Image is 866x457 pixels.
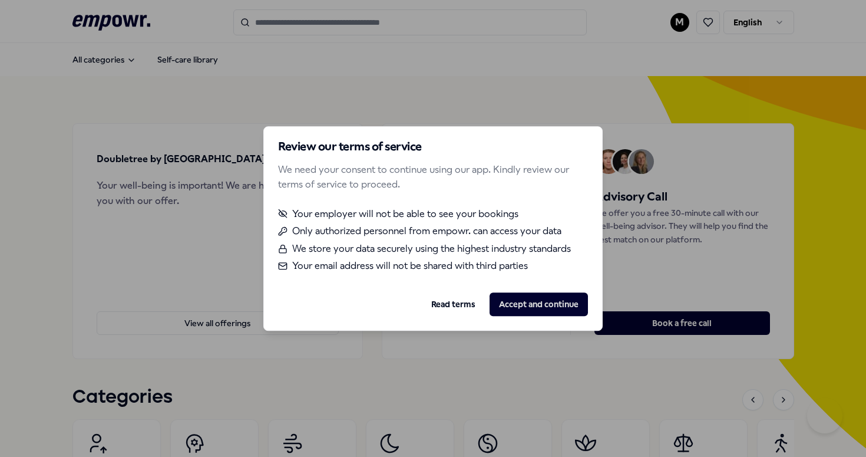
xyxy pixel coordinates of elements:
[422,292,485,316] button: Read terms
[278,241,588,257] li: We store your data securely using the highest industry standards
[278,259,588,274] li: Your email address will not be shared with third parties
[431,298,475,311] a: Read terms
[278,224,588,239] li: Only authorized personnel from empowr. can access your data
[278,162,588,192] p: We need your consent to continue using our app. Kindly review our terms of service to proceed.
[490,292,588,316] button: Accept and continue
[278,206,588,222] li: Your employer will not be able to see your bookings
[278,141,588,153] h2: Review our terms of service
